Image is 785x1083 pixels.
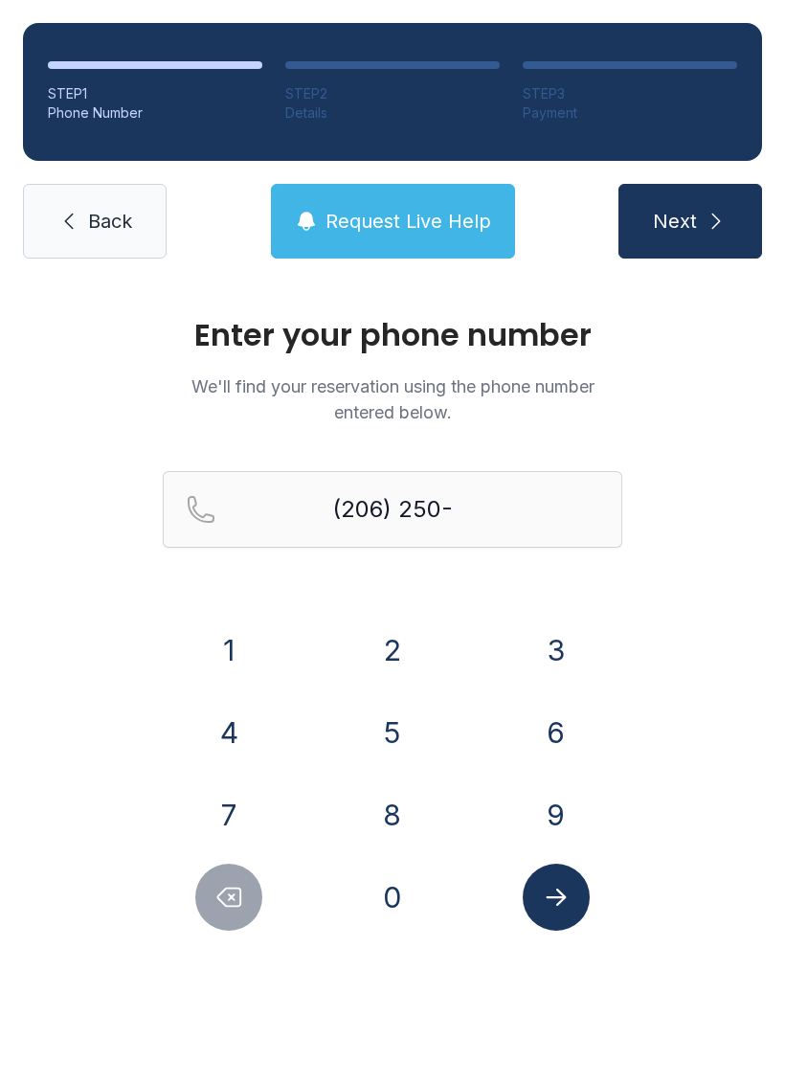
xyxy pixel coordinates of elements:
button: 0 [359,864,426,931]
h1: Enter your phone number [163,320,622,350]
button: 3 [523,617,590,684]
span: Back [88,208,132,235]
p: We'll find your reservation using the phone number entered below. [163,373,622,425]
span: Request Live Help [325,208,491,235]
button: Delete number [195,864,262,931]
button: 8 [359,781,426,848]
input: Reservation phone number [163,471,622,548]
div: STEP 3 [523,84,737,103]
div: Phone Number [48,103,262,123]
button: Submit lookup form [523,864,590,931]
button: 7 [195,781,262,848]
div: STEP 1 [48,84,262,103]
button: 2 [359,617,426,684]
button: 6 [523,699,590,766]
div: Payment [523,103,737,123]
span: Next [653,208,697,235]
button: 1 [195,617,262,684]
button: 5 [359,699,426,766]
button: 9 [523,781,590,848]
div: STEP 2 [285,84,500,103]
button: 4 [195,699,262,766]
div: Details [285,103,500,123]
